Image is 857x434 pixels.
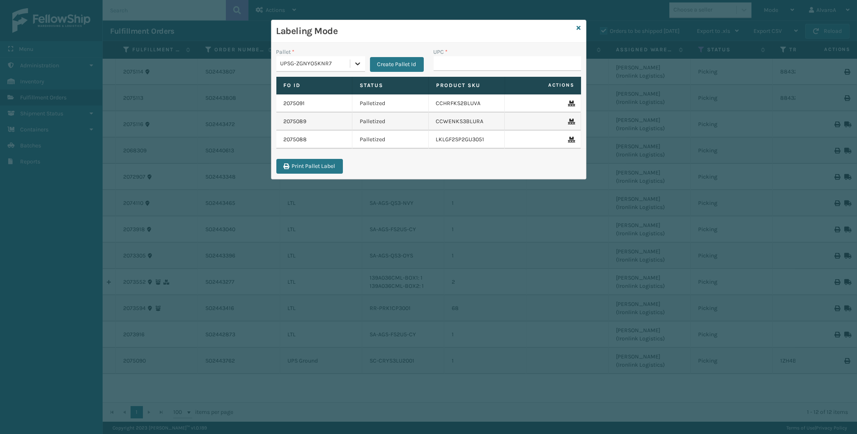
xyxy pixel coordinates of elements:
button: Print Pallet Label [276,159,343,174]
label: Pallet [276,48,295,56]
button: Create Pallet Id [370,57,424,72]
label: Status [360,82,421,89]
i: Remove From Pallet [568,119,573,124]
label: Product SKU [436,82,497,89]
label: UPC [434,48,448,56]
a: 2075091 [284,99,305,108]
label: Fo Id [284,82,345,89]
i: Remove From Pallet [568,137,573,142]
td: CCHRFKS2BLUVA [429,94,505,113]
h3: Labeling Mode [276,25,574,37]
span: Actions [508,78,579,92]
td: Palletized [352,113,429,131]
a: 2075088 [284,135,307,144]
td: Palletized [352,131,429,149]
td: Palletized [352,94,429,113]
a: 2075089 [284,117,307,126]
i: Remove From Pallet [568,101,573,106]
div: UPSG-ZGNYO5KNR7 [280,60,351,68]
td: LKLGF2SP2GU3051 [429,131,505,149]
td: CCWENKS3BLURA [429,113,505,131]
